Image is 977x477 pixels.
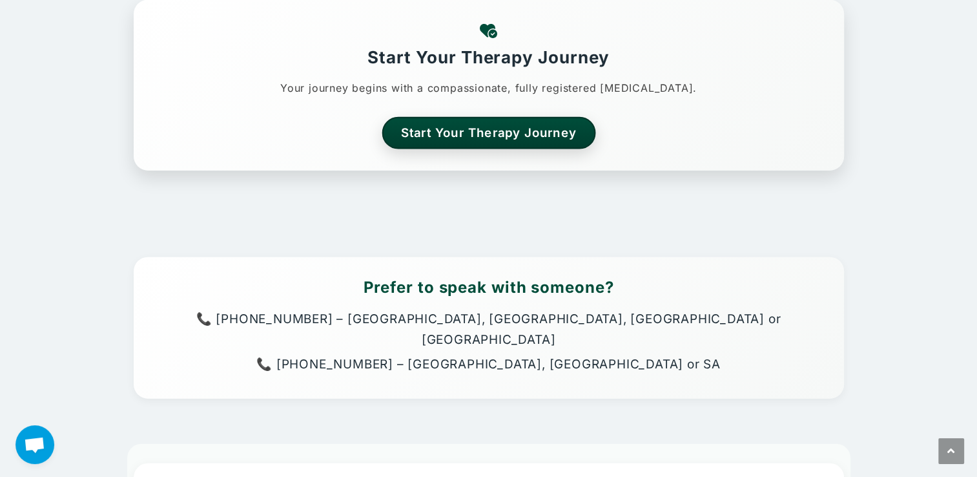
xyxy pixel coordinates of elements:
div: Open chat [15,425,54,464]
h3: Start Your Therapy Journey [147,46,831,69]
a: Scroll to the top of the page [938,438,964,464]
a: Start your therapy journey [382,117,595,149]
p: 📞 [PHONE_NUMBER] – [GEOGRAPHIC_DATA], [GEOGRAPHIC_DATA] or SA [147,354,831,375]
p: 📞 [PHONE_NUMBER] – [GEOGRAPHIC_DATA], [GEOGRAPHIC_DATA], [GEOGRAPHIC_DATA] or [GEOGRAPHIC_DATA] [147,309,831,351]
p: Your journey begins with a compassionate, fully registered [MEDICAL_DATA]. [147,78,831,98]
h3: Prefer to speak with someone? [147,277,831,299]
